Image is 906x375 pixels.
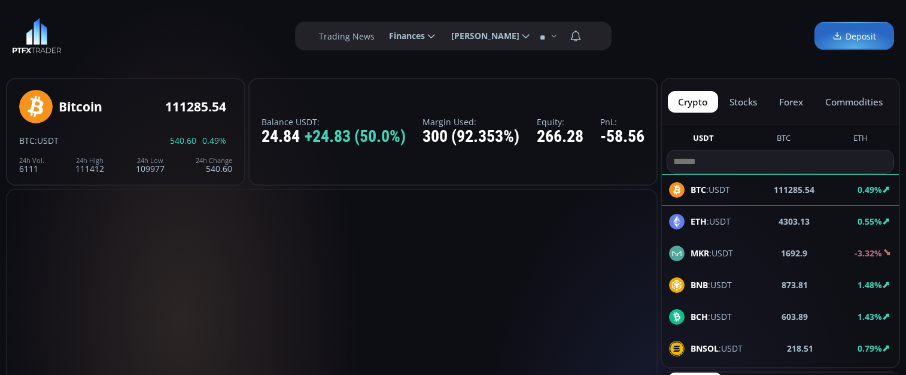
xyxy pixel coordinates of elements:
label: Equity: [537,117,583,126]
span: :USDT [35,135,59,146]
div: Bitcoin [59,100,102,114]
div: 266.28 [537,128,583,146]
span: :USDT [691,310,732,323]
button: USDT [688,132,719,147]
b: 603.89 [782,310,808,323]
div: 540.60 [196,157,232,173]
a: Deposit [814,22,894,50]
label: PnL: [600,117,644,126]
b: MKR [691,247,709,259]
span: :USDT [691,247,733,259]
b: 1.48% [858,279,882,291]
span: BTC [19,135,35,146]
span: Deposit [832,30,876,43]
img: LOGO [12,18,62,54]
div: 300 (92.353%) [422,128,519,146]
b: 0.79% [858,343,882,354]
b: 1.43% [858,311,882,322]
div: 111412 [75,157,104,173]
b: 4303.13 [779,215,810,228]
div: 6111 [19,157,44,173]
b: 873.81 [782,279,808,291]
div: 24h Low [136,157,165,164]
span: [PERSON_NAME] [443,24,519,48]
b: BNSOL [691,343,719,354]
button: crypto [668,91,718,113]
div: 24h Vol. [19,157,44,164]
b: 1692.9 [781,247,807,259]
div: 24.84 [262,128,406,146]
span: :USDT [691,279,732,291]
span: :USDT [691,215,731,228]
b: BCH [691,311,708,322]
label: Margin Used: [422,117,519,126]
div: 24h Change [196,157,232,164]
span: :USDT [691,342,743,355]
div: 24h High [75,157,104,164]
button: commodities [814,91,893,113]
b: 0.55% [858,216,882,227]
div: 109977 [136,157,165,173]
div: -58.56 [600,128,644,146]
span: 540.60 [170,136,196,145]
button: ETH [849,132,872,147]
label: Trading News [319,30,375,43]
span: +24.83 (50.0%) [305,128,406,146]
button: BTC [772,132,795,147]
b: -3.32% [855,247,882,259]
label: Balance USDT: [262,117,406,126]
b: BNB [691,279,708,291]
span: Finances [381,24,425,48]
div: 111285.54 [165,100,226,114]
b: 218.51 [787,342,813,355]
span: 0.49% [202,136,226,145]
button: forex [769,91,814,113]
button: stocks [719,91,768,113]
b: ETH [691,216,707,227]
